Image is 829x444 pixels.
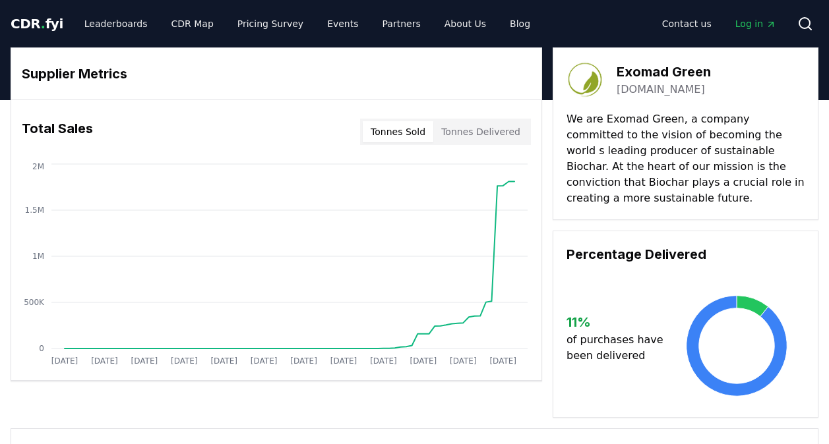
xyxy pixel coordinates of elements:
button: Tonnes Delivered [433,121,528,142]
a: Log in [725,12,787,36]
a: Events [317,12,369,36]
tspan: [DATE] [489,356,516,366]
h3: Exomad Green [617,62,711,82]
nav: Main [652,12,787,36]
a: Partners [372,12,431,36]
p: of purchases have been delivered [567,332,669,364]
tspan: [DATE] [91,356,118,366]
img: Exomad Green-logo [567,61,603,98]
span: . [41,16,46,32]
h3: Percentage Delivered [567,244,805,264]
tspan: 1M [32,252,44,261]
tspan: [DATE] [330,356,357,366]
a: Pricing Survey [227,12,314,36]
a: Blog [499,12,541,36]
span: Log in [735,17,776,30]
a: CDR Map [161,12,224,36]
tspan: 1.5M [25,206,44,215]
a: [DOMAIN_NAME] [617,82,705,97]
p: We are Exomad Green, a company committed to the vision of becoming the world s leading producer o... [567,111,805,206]
tspan: [DATE] [171,356,198,366]
tspan: [DATE] [290,356,317,366]
a: Contact us [652,12,722,36]
tspan: 2M [32,162,44,171]
button: Tonnes Sold [363,121,433,142]
tspan: [DATE] [370,356,397,366]
tspan: [DATE] [131,356,158,366]
tspan: [DATE] [450,356,477,366]
h3: Supplier Metrics [22,64,531,84]
h3: Total Sales [22,119,93,145]
tspan: 0 [39,344,44,353]
a: Leaderboards [74,12,158,36]
a: CDR.fyi [11,14,63,33]
tspan: 500K [24,298,45,307]
span: CDR fyi [11,16,63,32]
h3: 11 % [567,312,669,332]
a: About Us [434,12,497,36]
nav: Main [74,12,541,36]
tspan: [DATE] [410,356,437,366]
tspan: [DATE] [51,356,78,366]
tspan: [DATE] [251,356,278,366]
tspan: [DATE] [210,356,237,366]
